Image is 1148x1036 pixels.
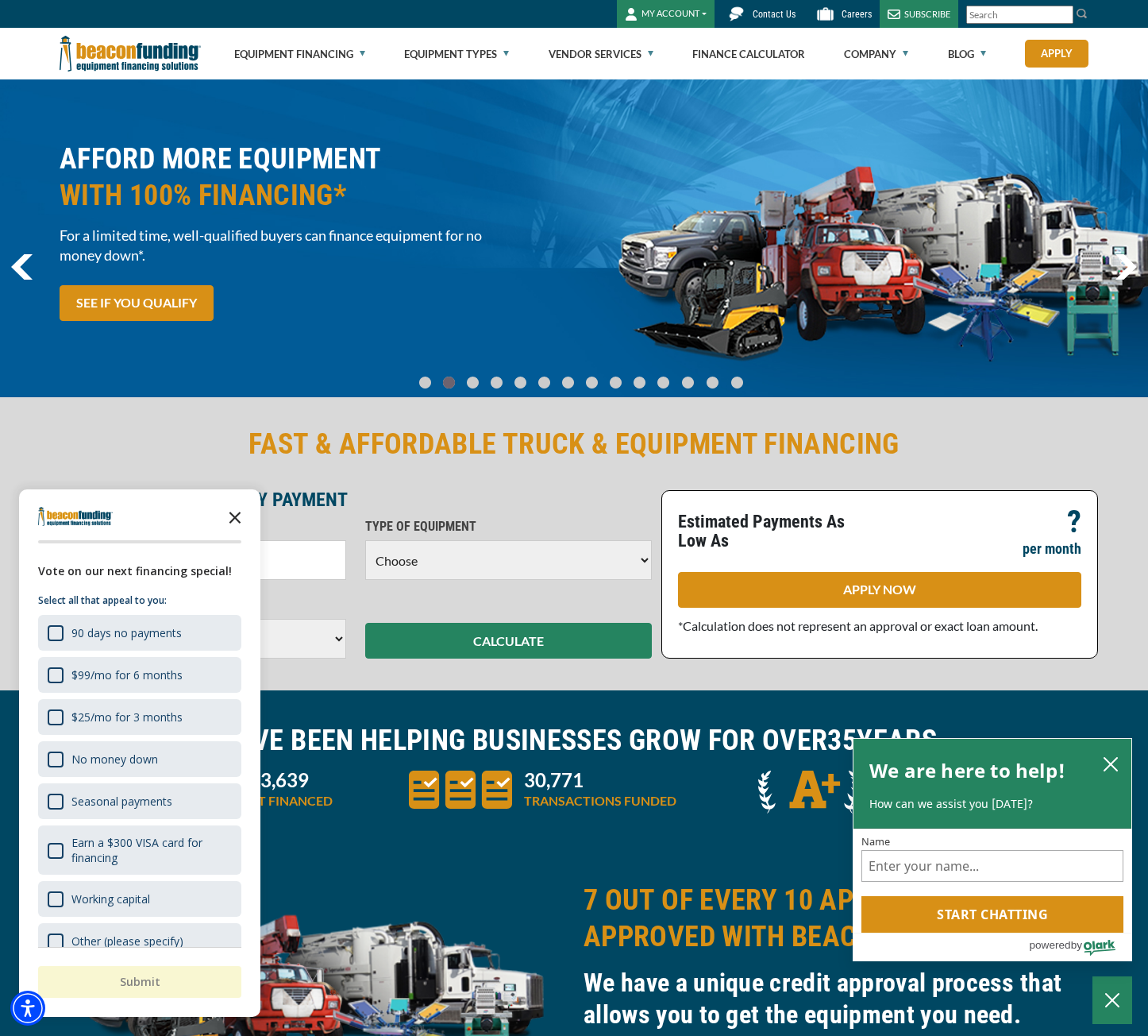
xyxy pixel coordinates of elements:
[582,376,601,389] a: Go To Slide 7
[463,376,482,389] a: Go To Slide 2
[38,966,241,998] button: Submit
[678,572,1081,608] a: APPLY NOW
[1023,539,1081,559] p: per month
[630,376,649,389] a: Go To Slide 9
[653,376,673,389] a: Go To Slide 10
[71,794,172,809] div: Seasonal payments
[60,141,564,214] h2: AFFORD MORE EQUIPMENT
[753,9,796,20] span: Contact Us
[71,891,150,906] div: Working capital
[71,835,232,865] div: Earn a $300 VISA card for financing
[966,6,1073,24] input: Search
[219,501,251,532] button: Close the survey
[60,426,1088,462] h2: FAST & AFFORDABLE TRUCK & EQUIPMENT FINANCING
[60,177,564,214] span: WITH 100% FINANCING*
[11,254,33,280] a: previous
[38,615,241,651] div: 90 days no payments
[38,923,241,959] div: Other (please specify)
[1092,976,1132,1024] button: Close Chatbox
[727,376,747,389] a: Go To Slide 13
[692,29,805,79] a: Finance Calculator
[60,490,652,509] p: ESTIMATE YOUR MONTHLY PAYMENT
[844,29,908,79] a: Company
[861,837,1123,847] label: Name
[19,489,260,1017] div: Survey
[71,625,182,640] div: 90 days no payments
[853,738,1132,962] div: olark chatbox
[10,991,45,1026] div: Accessibility Menu
[1029,935,1070,955] span: powered
[234,29,365,79] a: Equipment Financing
[1029,934,1131,961] a: Powered by Olark
[71,752,158,767] div: No money down
[1098,752,1123,775] button: close chatbox
[409,771,512,809] img: three document icons to convery large amount of transactions funded
[1071,935,1082,955] span: by
[584,967,1088,1030] h3: We have a unique credit approval process that allows you to get the equipment you need.
[38,562,241,580] div: Vote on our next financing special!
[678,512,870,551] p: Estimated Payments As Low As
[38,881,241,917] div: Working capital
[558,376,577,389] a: Go To Slide 6
[524,791,676,810] p: TRANSACTIONS FUNDED
[38,783,241,819] div: Seasonal payments
[678,376,698,389] a: Go To Slide 11
[549,29,653,79] a: Vendor Services
[71,934,183,949] div: Other (please specify)
[1067,512,1081,532] p: ?
[524,771,676,790] p: 30,771
[38,593,241,609] p: Select all that appeal to you:
[60,285,214,321] a: SEE IF YOU QUALIFY
[1115,254,1137,280] img: Right Navigator
[869,796,1115,812] p: How can we assist you [DATE]?
[60,722,1088,759] h2: WE'VE BEEN HELPING BUSINESSES GROW FOR OVER YEARS
[38,741,241,777] div: No money down
[1115,254,1137,280] a: next
[606,376,625,389] a: Go To Slide 8
[60,226,564,265] span: For a limited time, well-qualified buyers can finance equipment for no money down*.
[861,896,1123,933] button: Start chatting
[758,771,861,814] img: A + icon
[703,376,722,389] a: Go To Slide 12
[415,376,434,389] a: Go To Slide 0
[38,825,241,875] div: Earn a $300 VISA card for financing
[827,724,857,757] span: 35
[404,29,509,79] a: Equipment Types
[948,29,986,79] a: Blog
[38,507,113,526] img: Company logo
[439,376,458,389] a: Go To Slide 1
[534,376,553,389] a: Go To Slide 5
[842,9,872,20] span: Careers
[38,657,241,693] div: $99/mo for 6 months
[38,699,241,735] div: $25/mo for 3 months
[1076,7,1088,20] img: Search
[510,376,530,389] a: Go To Slide 4
[861,850,1123,882] input: Name
[1057,9,1069,21] a: Clear search text
[678,618,1038,633] span: *Calculation does not represent an approval or exact loan amount.
[365,517,652,536] p: TYPE OF EQUIPMENT
[869,755,1065,787] h2: We are here to help!
[365,623,652,659] button: CALCULATE
[584,882,1088,955] h2: 7 OUT OF EVERY 10 APPLICATIONS APPROVED WITH BEACON FUNDING
[11,254,33,280] img: Left Navigator
[71,709,183,725] div: $25/mo for 3 months
[487,376,506,389] a: Go To Slide 3
[1025,40,1088,68] a: Apply
[60,984,564,999] a: equipment collage
[71,667,183,682] div: $99/mo for 6 months
[60,28,201,79] img: Beacon Funding Corporation logo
